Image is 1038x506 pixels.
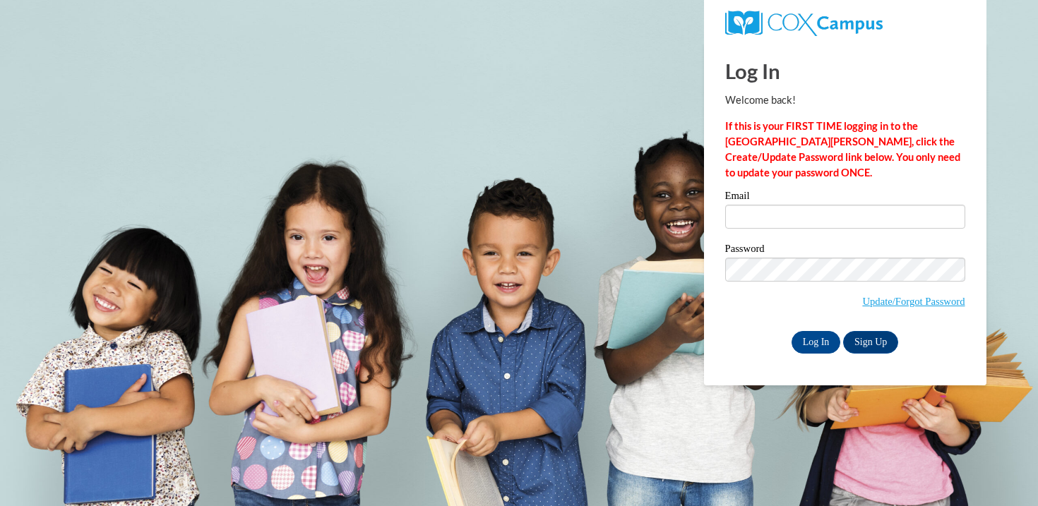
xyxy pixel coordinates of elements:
[862,296,965,307] a: Update/Forgot Password
[725,16,883,28] a: COX Campus
[725,56,965,85] h1: Log In
[843,331,898,354] a: Sign Up
[792,331,841,354] input: Log In
[725,243,965,258] label: Password
[725,11,883,36] img: COX Campus
[725,191,965,205] label: Email
[725,120,960,179] strong: If this is your FIRST TIME logging in to the [GEOGRAPHIC_DATA][PERSON_NAME], click the Create/Upd...
[725,92,965,108] p: Welcome back!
